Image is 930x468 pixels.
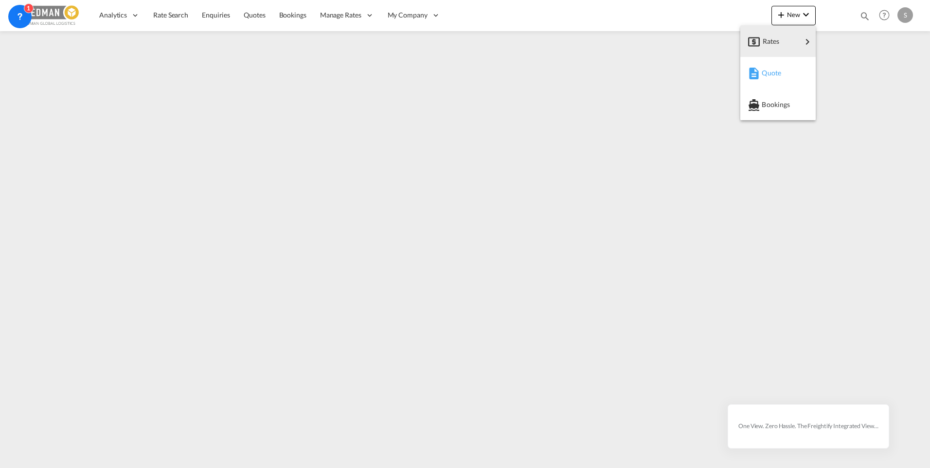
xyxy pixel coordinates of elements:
[748,92,808,117] div: Bookings
[802,36,813,48] md-icon: icon-chevron-right
[740,57,816,89] button: Quote
[762,95,772,114] span: Bookings
[763,32,774,51] span: Rates
[762,63,772,83] span: Quote
[748,61,808,85] div: Quote
[740,89,816,120] button: Bookings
